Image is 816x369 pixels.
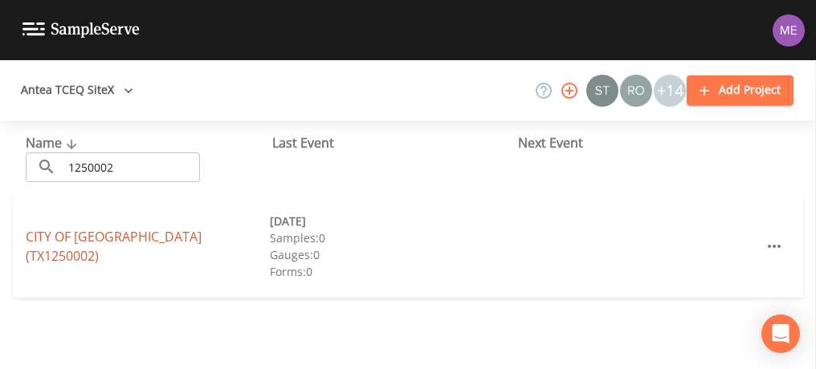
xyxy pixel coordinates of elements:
span: Name [26,134,81,152]
button: Add Project [687,75,794,105]
div: Last Event [272,133,519,152]
div: Stan Porter [585,75,619,107]
div: Open Intercom Messenger [761,314,800,353]
div: [DATE] [270,213,514,229]
div: Gauges: 0 [270,246,514,263]
a: CITY OF [GEOGRAPHIC_DATA] (TX1250002) [26,228,202,265]
img: d4d65db7c401dd99d63b7ad86343d265 [773,14,805,47]
img: 7e5c62b91fde3b9fc00588adc1700c9a [620,75,652,107]
div: Forms: 0 [270,263,514,280]
div: Samples: 0 [270,229,514,246]
img: c0670e89e469b6405363224a5fca805c [586,75,618,107]
input: Search Projects [63,152,200,182]
div: Next Event [518,133,765,152]
button: Antea TCEQ SiteX [14,75,140,105]
div: +14 [654,75,686,107]
div: Rodolfo Ramirez [619,75,653,107]
img: logo [22,22,140,38]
